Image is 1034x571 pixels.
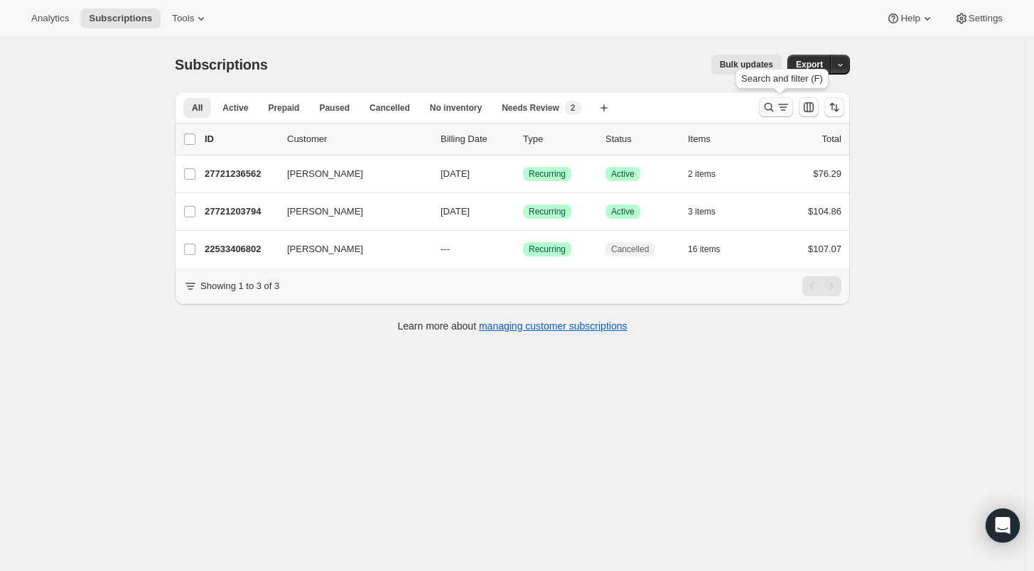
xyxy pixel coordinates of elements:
[878,9,942,28] button: Help
[205,164,841,184] div: 27721236562[PERSON_NAME][DATE]SuccessRecurringSuccessActive2 items$76.29
[986,509,1020,543] div: Open Intercom Messenger
[502,102,559,114] span: Needs Review
[900,13,920,24] span: Help
[279,200,421,223] button: [PERSON_NAME]
[969,13,1003,24] span: Settings
[398,319,628,333] p: Learn more about
[192,102,203,114] span: All
[23,9,77,28] button: Analytics
[89,13,152,24] span: Subscriptions
[759,97,793,117] button: Search and filter results
[593,98,615,118] button: Create new view
[611,168,635,180] span: Active
[799,97,819,117] button: Customize table column order and visibility
[279,163,421,185] button: [PERSON_NAME]
[80,9,161,28] button: Subscriptions
[222,102,248,114] span: Active
[441,206,470,217] span: [DATE]
[808,244,841,254] span: $107.07
[688,239,736,259] button: 16 items
[287,205,363,219] span: [PERSON_NAME]
[787,55,831,75] button: Export
[175,57,268,72] span: Subscriptions
[824,97,844,117] button: Sort the results
[441,244,450,254] span: ---
[172,13,194,24] span: Tools
[268,102,299,114] span: Prepaid
[946,9,1011,28] button: Settings
[688,244,720,255] span: 16 items
[813,168,841,179] span: $76.29
[163,9,217,28] button: Tools
[611,206,635,217] span: Active
[711,55,782,75] button: Bulk updates
[529,168,566,180] span: Recurring
[279,238,421,261] button: [PERSON_NAME]
[802,276,841,296] nav: Pagination
[205,242,276,256] p: 22533406802
[605,132,677,146] p: Status
[720,59,773,70] span: Bulk updates
[31,13,69,24] span: Analytics
[796,59,823,70] span: Export
[205,132,276,146] p: ID
[688,132,759,146] div: Items
[523,132,594,146] div: Type
[808,206,841,217] span: $104.86
[205,132,841,146] div: IDCustomerBilling DateTypeStatusItemsTotal
[287,132,429,146] p: Customer
[200,279,279,293] p: Showing 1 to 3 of 3
[611,244,649,255] span: Cancelled
[688,164,731,184] button: 2 items
[430,102,482,114] span: No inventory
[370,102,410,114] span: Cancelled
[479,320,628,332] a: managing customer subscriptions
[287,167,363,181] span: [PERSON_NAME]
[287,242,363,256] span: [PERSON_NAME]
[822,132,841,146] p: Total
[205,239,841,259] div: 22533406802[PERSON_NAME]---SuccessRecurringCancelled16 items$107.07
[529,244,566,255] span: Recurring
[205,167,276,181] p: 27721236562
[688,206,716,217] span: 3 items
[441,168,470,179] span: [DATE]
[441,132,512,146] p: Billing Date
[571,102,576,114] span: 2
[319,102,350,114] span: Paused
[529,206,566,217] span: Recurring
[205,205,276,219] p: 27721203794
[205,202,841,222] div: 27721203794[PERSON_NAME][DATE]SuccessRecurringSuccessActive3 items$104.86
[688,168,716,180] span: 2 items
[688,202,731,222] button: 3 items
